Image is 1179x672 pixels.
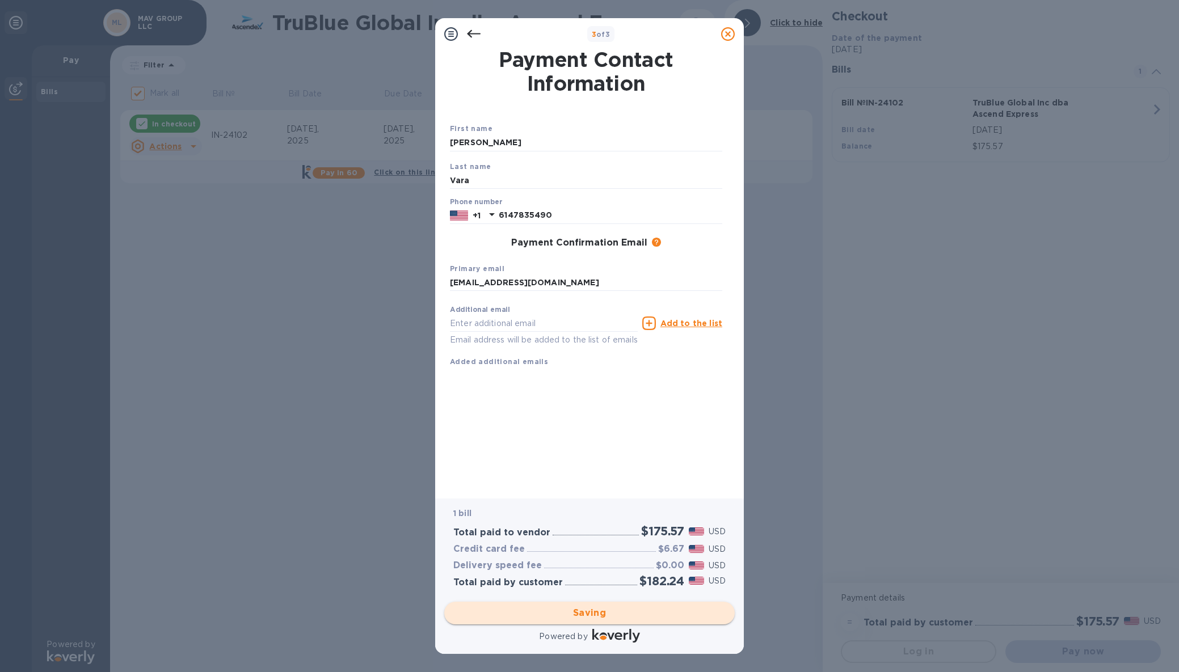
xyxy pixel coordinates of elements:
[453,560,542,571] h3: Delivery speed fee
[450,48,722,95] h1: Payment Contact Information
[450,134,722,151] input: Enter your first name
[450,162,491,171] b: Last name
[709,543,726,555] p: USD
[450,357,548,366] b: Added additional emails
[658,544,684,555] h3: $6.67
[709,560,726,572] p: USD
[689,545,704,553] img: USD
[709,575,726,587] p: USD
[450,315,638,332] input: Enter additional email
[689,561,704,569] img: USD
[473,210,481,221] p: +1
[689,577,704,585] img: USD
[450,307,510,314] label: Additional email
[450,172,722,189] input: Enter your last name
[453,577,563,588] h3: Total paid by customer
[450,124,492,133] b: First name
[453,544,525,555] h3: Credit card fee
[453,527,550,538] h3: Total paid to vendor
[450,209,468,222] img: US
[453,509,471,518] b: 1 bill
[539,631,587,643] p: Powered by
[639,574,684,588] h2: $182.24
[660,319,722,328] u: Add to the list
[689,527,704,535] img: USD
[511,238,647,248] h3: Payment Confirmation Email
[592,30,610,39] b: of 3
[709,526,726,538] p: USD
[592,629,640,643] img: Logo
[656,560,684,571] h3: $0.00
[592,30,596,39] span: 3
[499,207,722,224] input: Enter your phone number
[641,524,684,538] h2: $175.57
[450,274,722,291] input: Enter your primary name
[450,333,638,346] p: Email address will be added to the list of emails
[450,264,504,273] b: Primary email
[450,199,502,206] label: Phone number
